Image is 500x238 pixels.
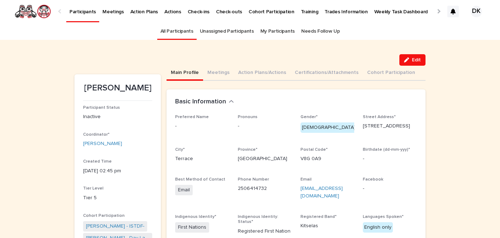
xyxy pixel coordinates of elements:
span: Best Method of Contact [175,177,225,182]
span: Birthdate (dd-mm-yyy)* [363,148,410,152]
span: Registered Band* [301,215,337,219]
p: V8G 0A9 [301,155,355,163]
span: Facebook [363,177,383,182]
a: [PERSON_NAME] - ISTDF- [86,223,144,230]
span: Indigenous Identity* [175,215,216,219]
a: My Participants [260,23,295,40]
a: Unassigned Participants [200,23,254,40]
button: Certifications/Attachments [290,66,363,81]
a: Needs Follow Up [301,23,340,40]
p: Kitselas [301,222,355,230]
span: Email [301,177,312,182]
a: [EMAIL_ADDRESS][DOMAIN_NAME] [301,186,343,199]
span: Province* [238,148,258,152]
h2: Basic Information [175,98,226,106]
button: Meetings [203,66,234,81]
div: [DEMOGRAPHIC_DATA] [301,122,357,133]
p: [STREET_ADDRESS] [363,122,417,130]
div: DK [471,6,482,17]
span: Indigenous Identity: Status* [238,215,278,224]
span: Cohort Participation [83,214,125,218]
p: Inactive [83,113,152,121]
button: Main Profile [167,66,203,81]
span: Edit [412,57,421,62]
p: Registered First Nation [238,228,292,235]
button: Edit [399,54,426,66]
span: Postal Code* [301,148,328,152]
p: - [363,185,417,192]
span: Gender* [301,115,318,119]
span: Participant Status [83,106,120,110]
p: [DATE] 02:45 pm [83,167,152,175]
button: Cohort Participation [363,66,419,81]
span: Tier Level [83,186,104,191]
span: Phone Number [238,177,269,182]
a: [PERSON_NAME] [83,140,122,148]
span: Street Address* [363,115,396,119]
a: 2506414732 [238,186,267,191]
span: Pronouns [238,115,258,119]
p: Tier 5 [83,194,152,202]
span: Created Time [83,159,112,164]
p: [GEOGRAPHIC_DATA] [238,155,292,163]
p: - [363,155,417,163]
p: - [238,122,292,130]
button: Action Plans/Actions [234,66,290,81]
span: Coordinator* [83,132,110,137]
a: All Participants [160,23,193,40]
span: Preferred Name [175,115,209,119]
p: [PERSON_NAME] [83,83,152,93]
div: English only [363,222,393,233]
span: Languages Spoken* [363,215,404,219]
span: First Nations [175,222,209,233]
span: Email [175,185,193,195]
button: Basic Information [175,98,234,106]
p: Terrace [175,155,229,163]
p: - [175,122,229,130]
img: rNyI97lYS1uoOg9yXW8k [14,4,51,19]
span: City* [175,148,185,152]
